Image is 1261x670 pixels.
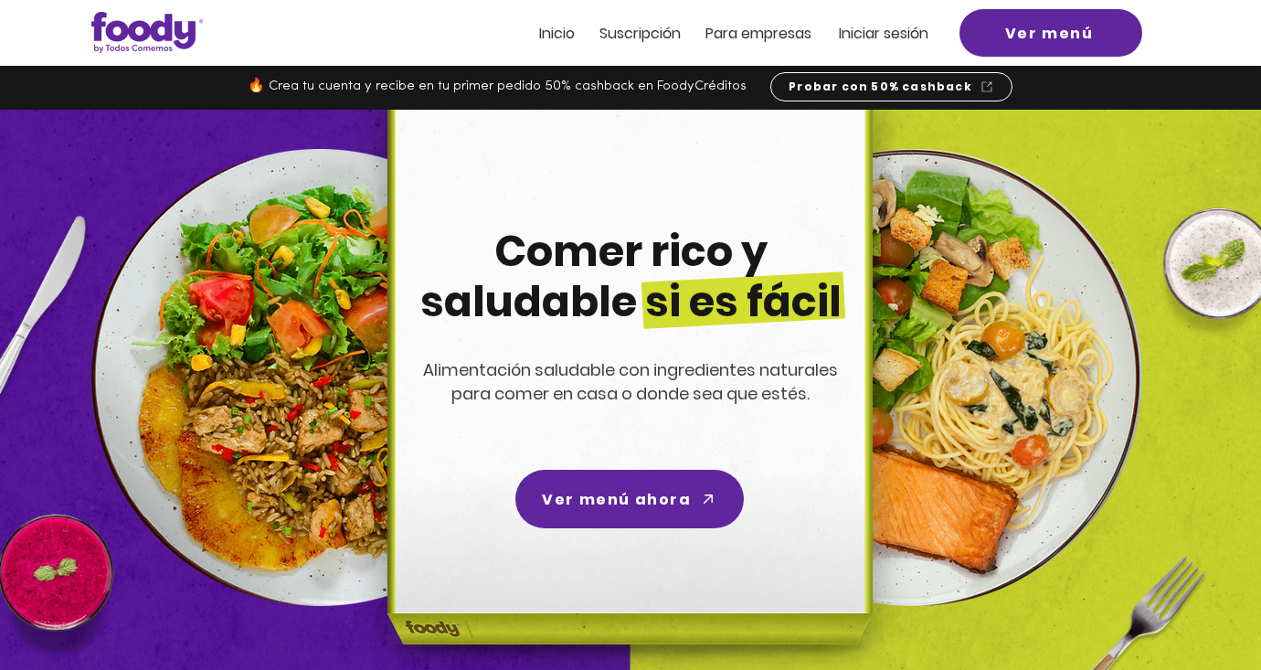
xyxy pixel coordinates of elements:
[959,9,1142,57] a: Ver menú
[770,72,1012,101] a: Probar con 50% cashback
[705,23,723,44] span: Pa
[515,470,744,528] a: Ver menú ahora
[91,149,548,606] img: left-dish-compress.png
[423,358,838,405] span: Alimentación saludable con ingredientes naturales para comer en casa o donde sea que estés.
[539,26,575,41] a: Inicio
[539,23,575,44] span: Inicio
[420,222,842,331] span: Comer rico y saludable si es fácil
[723,23,811,44] span: ra empresas
[542,488,691,511] span: Ver menú ahora
[91,12,203,53] img: Logo_Foody V2.0.0 (3).png
[1005,22,1094,45] span: Ver menú
[599,23,681,44] span: Suscripción
[789,79,972,95] span: Probar con 50% cashback
[705,26,811,41] a: Para empresas
[839,23,928,44] span: Iniciar sesión
[248,80,747,93] span: 🔥 Crea tu cuenta y recibe en tu primer pedido 50% cashback en FoodyCréditos
[599,26,681,41] a: Suscripción
[839,26,928,41] a: Iniciar sesión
